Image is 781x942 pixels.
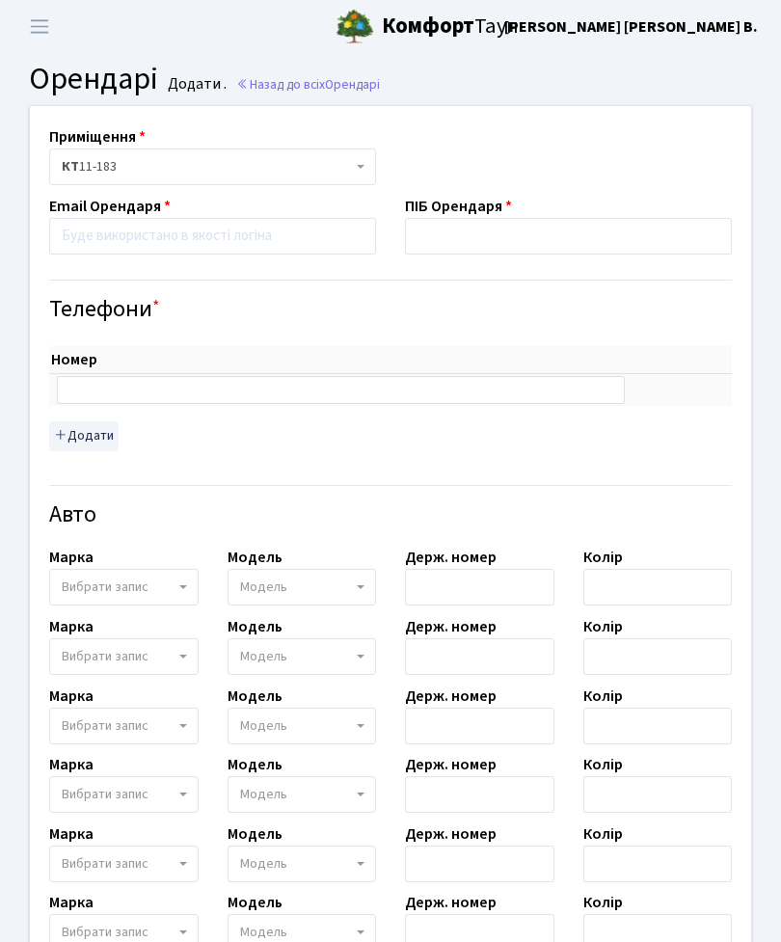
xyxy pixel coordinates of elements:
span: Модель [240,923,287,942]
label: ПІБ Орендаря [405,195,512,218]
span: Модель [240,578,287,597]
span: Вибрати запис [62,716,148,736]
button: Додати [49,421,119,451]
span: Вибрати запис [62,578,148,597]
b: Комфорт [382,11,474,41]
label: Колір [583,685,623,708]
small: Додати . [164,75,227,94]
button: Переключити навігацію [15,11,64,42]
label: Держ. номер [405,685,497,708]
label: Email Орендаря [49,195,171,218]
label: Модель [228,891,283,914]
label: Модель [228,822,283,846]
label: Модель [228,615,283,638]
label: Держ. номер [405,891,497,914]
span: Вибрати запис [62,923,148,942]
label: Держ. номер [405,822,497,846]
label: Держ. номер [405,753,497,776]
span: Модель [240,716,287,736]
span: Модель [240,647,287,666]
label: Колір [583,753,623,776]
label: Приміщення [49,125,146,148]
label: Марка [49,615,94,638]
a: [PERSON_NAME] [PERSON_NAME] В. [504,15,758,39]
label: Марка [49,891,94,914]
span: Вибрати запис [62,785,148,804]
span: Орендарі [29,57,158,101]
label: Модель [228,753,283,776]
label: Модель [228,546,283,569]
label: Держ. номер [405,546,497,569]
label: Держ. номер [405,615,497,638]
label: Колір [583,615,623,638]
label: Колір [583,891,623,914]
span: Модель [240,785,287,804]
img: logo.png [336,8,374,46]
b: [PERSON_NAME] [PERSON_NAME] В. [504,16,758,38]
label: Колір [583,822,623,846]
label: Марка [49,753,94,776]
span: Модель [240,854,287,874]
label: Колір [583,546,623,569]
h4: Авто [49,501,732,529]
span: Вибрати запис [62,647,148,666]
span: <b>КТ</b>&nbsp;&nbsp;&nbsp;&nbsp;11-183 [49,148,376,185]
span: Таун [382,11,519,43]
th: Номер [49,346,633,374]
label: Марка [49,546,94,569]
span: Орендарі [325,75,380,94]
input: Буде використано в якості логіна [49,218,376,255]
label: Марка [49,822,94,846]
b: КТ [62,157,79,176]
label: Марка [49,685,94,708]
label: Модель [228,685,283,708]
span: Вибрати запис [62,854,148,874]
a: Назад до всіхОрендарі [236,75,380,94]
span: <b>КТ</b>&nbsp;&nbsp;&nbsp;&nbsp;11-183 [62,157,352,176]
h4: Телефони [49,296,732,324]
